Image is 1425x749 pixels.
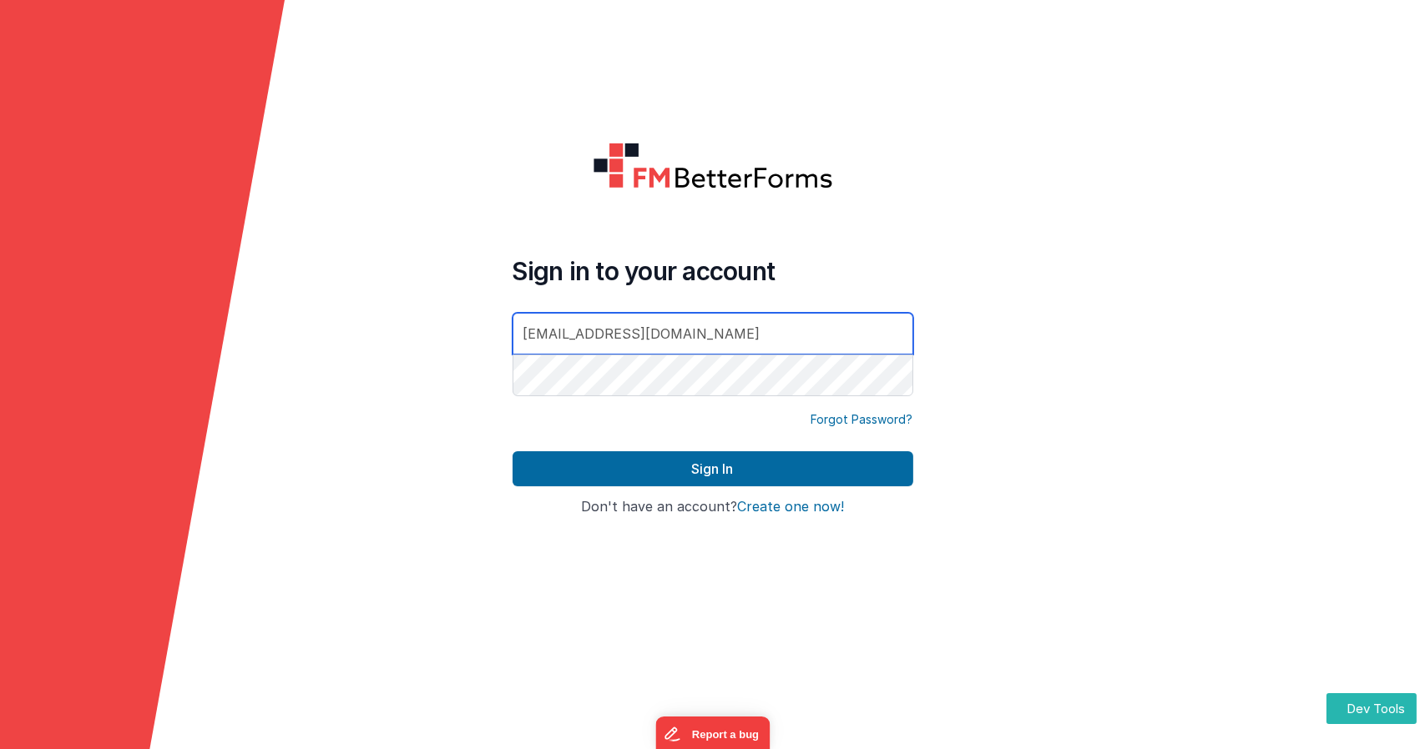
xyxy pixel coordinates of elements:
[513,256,913,286] h4: Sign in to your account
[811,411,913,428] a: Forgot Password?
[513,500,913,515] h4: Don't have an account?
[1326,693,1417,724] button: Dev Tools
[513,313,913,354] input: Email Address
[513,451,913,486] button: Sign In
[737,500,844,515] button: Create one now!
